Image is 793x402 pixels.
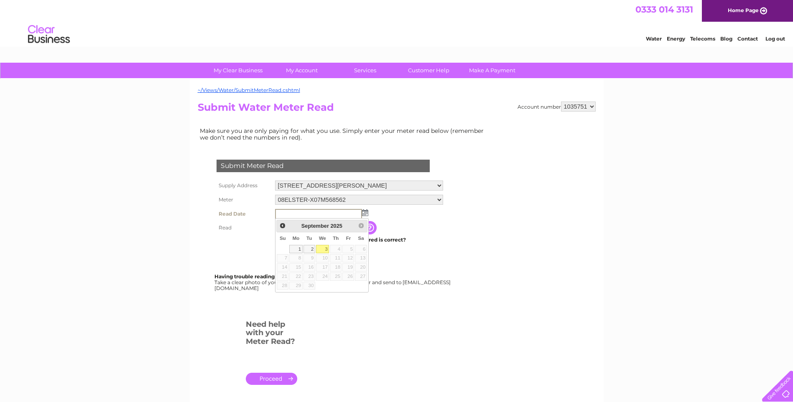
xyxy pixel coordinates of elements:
a: My Clear Business [204,63,273,78]
a: Services [331,63,400,78]
span: Sunday [280,236,286,241]
span: Wednesday [319,236,326,241]
a: Prev [278,221,287,231]
img: logo.png [28,22,70,47]
span: Prev [279,222,286,229]
a: ~/Views/Water/SubmitMeterRead.cshtml [198,87,300,93]
span: Friday [346,236,351,241]
h3: Need help with your Meter Read? [246,318,297,350]
span: Saturday [358,236,364,241]
div: Submit Meter Read [217,160,430,172]
a: 3 [316,245,329,253]
input: Information [363,221,378,234]
span: 2025 [330,223,342,229]
a: Water [646,36,662,42]
div: Account number [518,102,596,112]
a: Customer Help [394,63,463,78]
a: 0333 014 3131 [635,4,693,15]
a: 2 [303,245,315,253]
a: Contact [737,36,758,42]
td: Make sure you are only paying for what you use. Simply enter your meter read below (remember we d... [198,125,490,143]
span: Thursday [333,236,339,241]
a: Log out [765,36,785,42]
div: Clear Business is a trading name of Verastar Limited (registered in [GEOGRAPHIC_DATA] No. 3667643... [199,5,594,41]
a: 1 [289,245,302,253]
a: Blog [720,36,732,42]
h2: Submit Water Meter Read [198,102,596,117]
a: My Account [267,63,336,78]
a: Make A Payment [458,63,527,78]
a: Telecoms [690,36,715,42]
b: Having trouble reading your meter? [214,273,308,280]
th: Meter [214,193,273,207]
span: September [301,223,329,229]
td: Are you sure the read you have entered is correct? [273,234,445,245]
div: Take a clear photo of your readings, tell us which supply it's for and send to [EMAIL_ADDRESS][DO... [214,274,452,291]
img: ... [362,209,368,216]
a: . [246,373,297,385]
span: Tuesday [306,236,312,241]
th: Read Date [214,207,273,221]
a: Energy [667,36,685,42]
th: Read [214,221,273,234]
span: Monday [293,236,300,241]
th: Supply Address [214,178,273,193]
